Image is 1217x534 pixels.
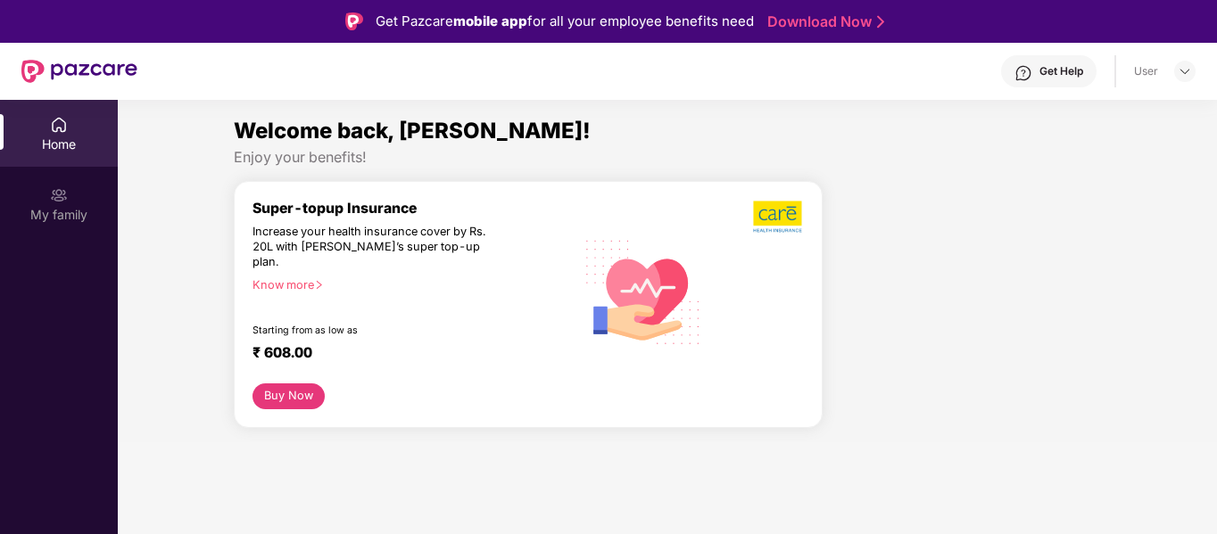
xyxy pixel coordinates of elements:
img: svg+xml;base64,PHN2ZyBpZD0iRHJvcGRvd24tMzJ4MzIiIHhtbG5zPSJodHRwOi8vd3d3LnczLm9yZy8yMDAwL3N2ZyIgd2... [1178,64,1192,78]
strong: mobile app [453,12,527,29]
div: ₹ 608.00 [253,344,557,366]
div: Get Pazcare for all your employee benefits need [376,11,754,32]
span: Welcome back, [PERSON_NAME]! [234,118,591,144]
div: Increase your health insurance cover by Rs. 20L with [PERSON_NAME]’s super top-up plan. [253,225,497,270]
img: svg+xml;base64,PHN2ZyBpZD0iSG9tZSIgeG1sbnM9Imh0dHA6Ly93d3cudzMub3JnLzIwMDAvc3ZnIiB3aWR0aD0iMjAiIG... [50,116,68,134]
img: New Pazcare Logo [21,60,137,83]
div: Starting from as low as [253,325,499,337]
img: svg+xml;base64,PHN2ZyBpZD0iSGVscC0zMngzMiIgeG1sbnM9Imh0dHA6Ly93d3cudzMub3JnLzIwMDAvc3ZnIiB3aWR0aD... [1014,64,1032,82]
div: User [1134,64,1158,78]
div: Get Help [1039,64,1083,78]
img: svg+xml;base64,PHN2ZyB3aWR0aD0iMjAiIGhlaWdodD0iMjAiIHZpZXdCb3g9IjAgMCAyMCAyMCIgZmlsbD0ibm9uZSIgeG... [50,186,68,204]
div: Enjoy your benefits! [234,148,1101,167]
div: Know more [253,278,564,291]
img: b5dec4f62d2307b9de63beb79f102df3.png [753,200,804,234]
img: svg+xml;base64,PHN2ZyB4bWxucz0iaHR0cDovL3d3dy53My5vcmcvMjAwMC9zdmciIHhtbG5zOnhsaW5rPSJodHRwOi8vd3... [575,221,713,361]
img: Logo [345,12,363,30]
a: Download Now [767,12,879,31]
img: Stroke [877,12,884,31]
button: Buy Now [253,383,325,409]
div: Super-topup Insurance [253,200,575,217]
span: right [314,280,324,290]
